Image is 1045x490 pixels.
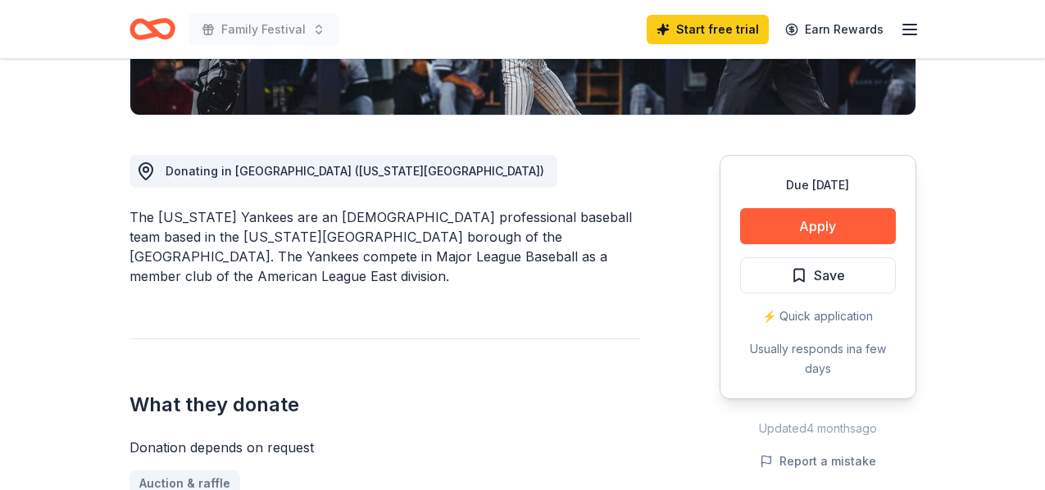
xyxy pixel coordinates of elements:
div: Due [DATE] [740,175,896,195]
a: Home [129,10,175,48]
div: Updated 4 months ago [720,419,916,438]
div: Donation depends on request [129,438,641,457]
div: The [US_STATE] Yankees are an [DEMOGRAPHIC_DATA] professional baseball team based in the [US_STAT... [129,207,641,286]
a: Earn Rewards [775,15,893,44]
div: ⚡️ Quick application [740,306,896,326]
button: Report a mistake [760,451,876,471]
button: Save [740,257,896,293]
h2: What they donate [129,392,641,418]
span: Save [814,265,845,286]
div: Usually responds in a few days [740,339,896,379]
a: Start free trial [647,15,769,44]
span: Family Festival [221,20,306,39]
span: Donating in [GEOGRAPHIC_DATA] ([US_STATE][GEOGRAPHIC_DATA]) [166,164,544,178]
button: Family Festival [189,13,338,46]
button: Apply [740,208,896,244]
